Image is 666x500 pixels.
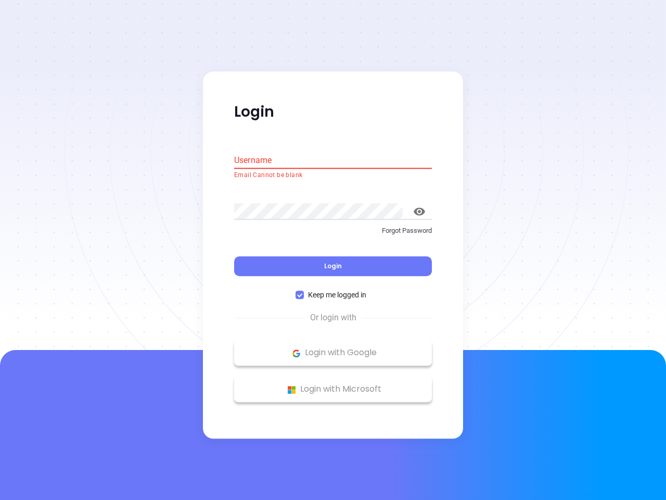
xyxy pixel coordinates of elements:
p: Email Cannot be blank [234,170,432,181]
span: Login [324,262,342,271]
span: Or login with [305,312,362,324]
button: Login [234,257,432,277]
button: toggle password visibility [407,199,432,224]
p: Login with Google [239,345,427,361]
button: Google Logo Login with Google [234,340,432,366]
button: Microsoft Logo Login with Microsoft [234,377,432,403]
p: Login [234,103,432,121]
span: Keep me logged in [304,290,370,301]
p: Login with Microsoft [239,382,427,397]
img: Google Logo [290,347,303,360]
p: Forgot Password [234,226,432,236]
a: Forgot Password [234,226,432,244]
img: Microsoft Logo [285,383,298,396]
